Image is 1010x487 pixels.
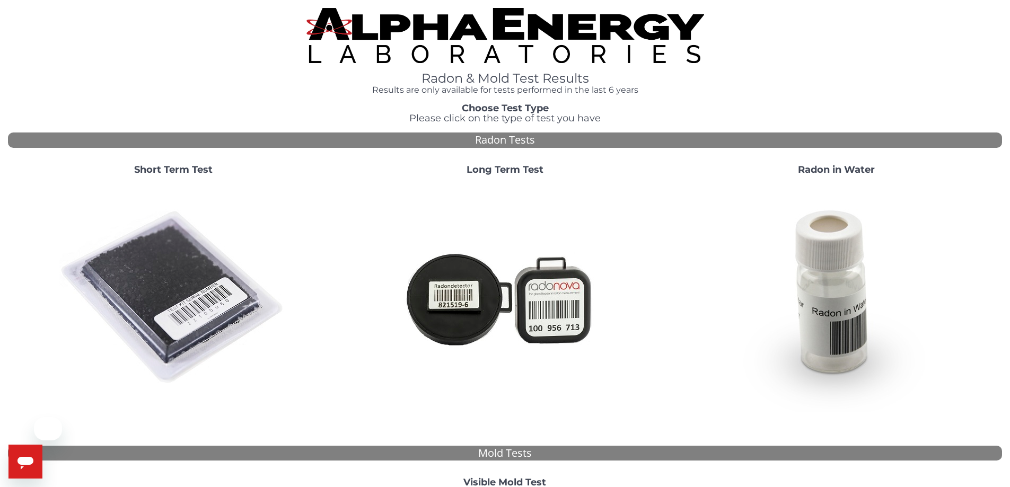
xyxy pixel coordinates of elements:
img: ShortTerm.jpg [59,184,287,412]
div: Radon Tests [8,132,1002,148]
div: Mold Tests [8,446,1002,461]
iframe: Message from company [34,417,62,440]
h4: Results are only available for tests performed in the last 6 years [306,85,704,95]
strong: Radon in Water [798,164,875,175]
strong: Choose Test Type [462,102,549,114]
img: RadoninWater.jpg [722,184,950,412]
img: Radtrak2vsRadtrak3.jpg [391,184,619,412]
h1: Radon & Mold Test Results [306,72,704,85]
strong: Short Term Test [134,164,213,175]
span: Please click on the type of test you have [409,112,601,124]
strong: Long Term Test [467,164,543,175]
img: TightCrop.jpg [306,8,704,63]
iframe: Button to launch messaging window [8,445,42,479]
